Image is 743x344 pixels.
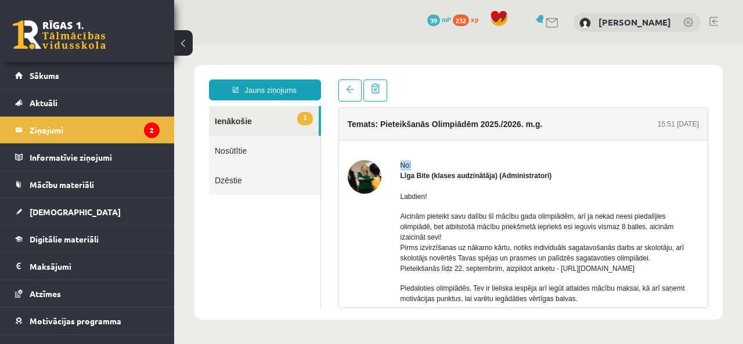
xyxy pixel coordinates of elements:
a: Rīgas 1. Tālmācības vidusskola [13,20,106,49]
span: 39 [427,15,440,26]
strong: Līga Bite (klases audzinātāja) (Administratori) [226,127,378,135]
i: 2 [144,122,160,138]
img: Fjodors Latatujevs [579,17,591,29]
a: Dzēstie [35,121,146,150]
h4: Temats: Pieteikšanās Olimpiādēm 2025./2026. m.g. [174,75,369,84]
span: Mācību materiāli [30,179,94,190]
a: Mācību materiāli [15,171,160,198]
a: Atzīmes [15,280,160,307]
p: Piedaloties olimpiādēs, Tev ir lieliska iespēja arī iegūt atlaides mācību maksai, kā arī saņemt m... [226,238,525,259]
a: 1Ienākošie [35,61,145,91]
span: Sākums [30,70,59,81]
a: Digitālie materiāli [15,226,160,252]
span: Digitālie materiāli [30,234,99,244]
img: Līga Bite (klases audzinātāja) [174,115,207,149]
p: Labdien! [226,147,525,157]
a: Jauns ziņojums [35,35,147,56]
a: Informatīvie ziņojumi [15,144,160,171]
a: 39 mP [427,15,451,24]
a: Nosūtītie [35,91,146,121]
a: Sākums [15,62,160,89]
div: No: [226,115,525,126]
span: mP [442,15,451,24]
div: 15:51 [DATE] [484,74,525,85]
legend: Maksājumi [30,253,160,280]
legend: Ziņojumi [30,117,160,143]
span: Atzīmes [30,288,61,299]
span: xp [471,15,478,24]
legend: Informatīvie ziņojumi [30,144,160,171]
span: Motivācijas programma [30,316,121,326]
a: [DEMOGRAPHIC_DATA] [15,198,160,225]
a: Ziņojumi2 [15,117,160,143]
a: Motivācijas programma [15,307,160,334]
span: 232 [453,15,469,26]
span: 1 [123,67,138,81]
span: Aktuāli [30,97,57,108]
span: [DEMOGRAPHIC_DATA] [30,207,121,217]
a: Maksājumi [15,253,160,280]
a: [PERSON_NAME] [598,16,671,28]
a: 232 xp [453,15,484,24]
p: Aicinām pieteikt savu dalību šī mācību gada olimpiādēm, arī ja nekad neesi piedalījies olimpiādē,... [226,166,525,229]
a: Aktuāli [15,89,160,116]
